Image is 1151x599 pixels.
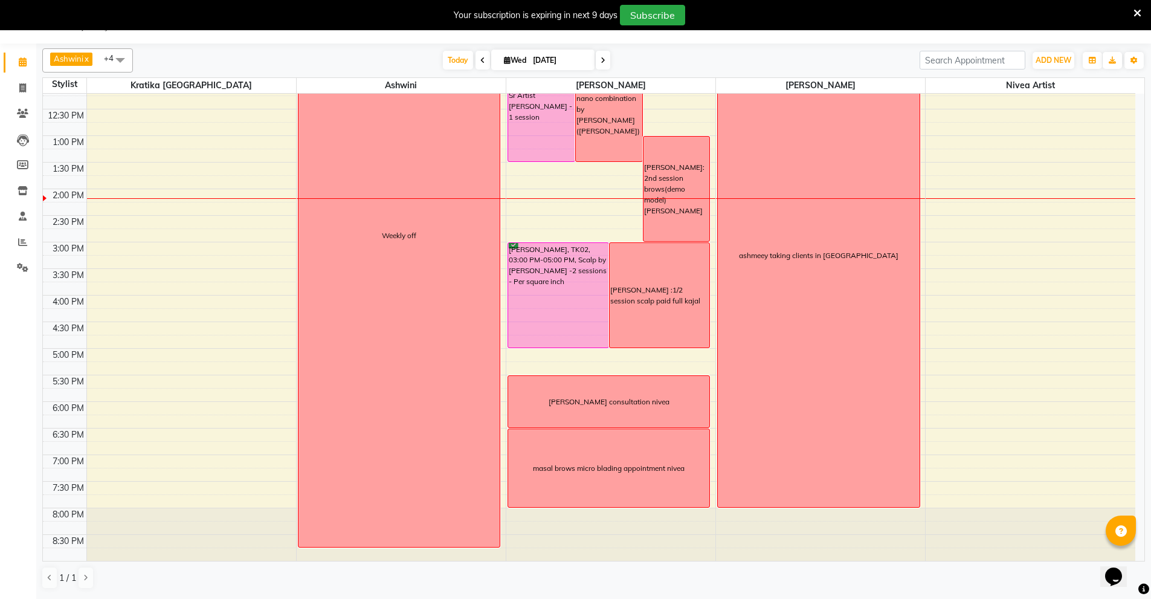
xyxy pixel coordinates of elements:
[45,109,86,122] div: 12:30 PM
[50,375,86,388] div: 5:30 PM
[920,51,1025,70] input: Search Appointment
[104,53,123,63] span: +4
[50,429,86,441] div: 6:30 PM
[50,535,86,548] div: 8:30 PM
[83,54,89,63] a: x
[1036,56,1071,65] span: ADD NEW
[50,508,86,521] div: 8:00 PM
[50,269,86,282] div: 3:30 PM
[644,162,709,216] div: [PERSON_NAME]: 2nd session brows(demo model) [PERSON_NAME]
[1100,551,1139,587] iframe: chat widget
[50,482,86,494] div: 7:30 PM
[50,322,86,335] div: 4:30 PM
[454,9,617,22] div: Your subscription is expiring in next 9 days
[443,51,473,70] span: Today
[50,163,86,175] div: 1:30 PM
[739,250,898,261] div: ashmeey taking clients in [GEOGRAPHIC_DATA]
[508,57,575,161] div: [PERSON_NAME], TK01, 11:30 AM-01:30 PM, Nano by Sr Artist [PERSON_NAME] - 1 session
[50,296,86,308] div: 4:00 PM
[50,216,86,228] div: 2:30 PM
[620,5,685,25] button: Subscribe
[87,78,296,93] span: Kratika [GEOGRAPHIC_DATA]
[43,78,86,91] div: Stylist
[297,78,506,93] span: Ashwini
[50,455,86,468] div: 7:00 PM
[549,397,669,407] div: [PERSON_NAME] consultation nivea
[533,463,685,474] div: masal brows micro blading appointment nivea
[716,78,925,93] span: [PERSON_NAME]
[54,54,83,63] span: Ashwini
[576,82,642,136] div: [PERSON_NAME] nano combination by [PERSON_NAME] ([PERSON_NAME])
[59,572,76,584] span: 1 / 1
[1033,52,1074,69] button: ADD NEW
[50,402,86,415] div: 6:00 PM
[382,230,416,241] div: Weekly off
[610,285,709,306] div: [PERSON_NAME] :1/2 session scalp paid full kajal
[50,189,86,202] div: 2:00 PM
[926,78,1135,93] span: Nivea Artist
[50,136,86,149] div: 1:00 PM
[508,243,608,348] div: [PERSON_NAME], TK02, 03:00 PM-05:00 PM, Scalp by [PERSON_NAME] -2 sessions - Per square inch
[50,349,86,361] div: 5:00 PM
[506,78,715,93] span: [PERSON_NAME]
[529,51,590,70] input: 2025-09-03
[50,242,86,255] div: 3:00 PM
[501,56,529,65] span: Wed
